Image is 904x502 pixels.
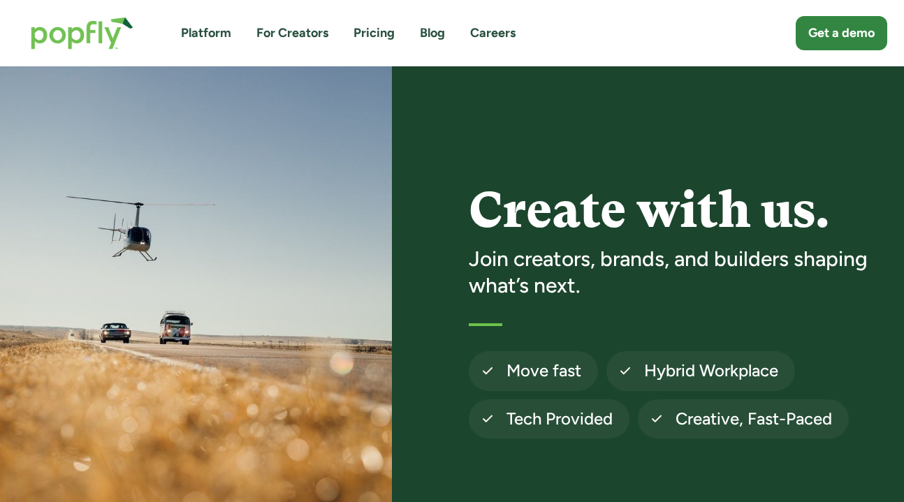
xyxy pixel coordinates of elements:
[181,24,231,42] a: Platform
[256,24,328,42] a: For Creators
[644,360,778,382] h4: Hybrid Workplace
[676,408,832,430] h4: Creative, Fast-Paced
[17,3,147,64] a: home
[506,360,581,382] h4: Move fast
[796,16,887,50] a: Get a demo
[469,246,887,298] h3: Join creators, brands, and builders shaping what’s next.
[506,408,613,430] h4: Tech Provided
[470,24,516,42] a: Careers
[353,24,395,42] a: Pricing
[469,184,887,237] h1: Create with us.
[808,24,875,42] div: Get a demo
[420,24,445,42] a: Blog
